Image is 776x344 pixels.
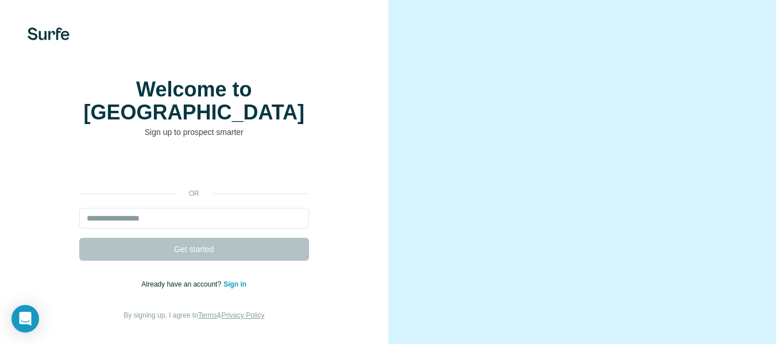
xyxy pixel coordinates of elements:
[198,311,217,319] a: Terms
[141,280,223,288] span: Already have an account?
[221,311,264,319] a: Privacy Policy
[123,311,264,319] span: By signing up, I agree to &
[79,78,309,124] h1: Welcome to [GEOGRAPHIC_DATA]
[223,280,246,288] a: Sign in
[79,126,309,138] p: Sign up to prospect smarter
[11,305,39,333] div: Open Intercom Messenger
[176,188,213,199] p: or
[28,28,70,40] img: Surfe's logo
[74,155,315,180] iframe: Sign in with Google Button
